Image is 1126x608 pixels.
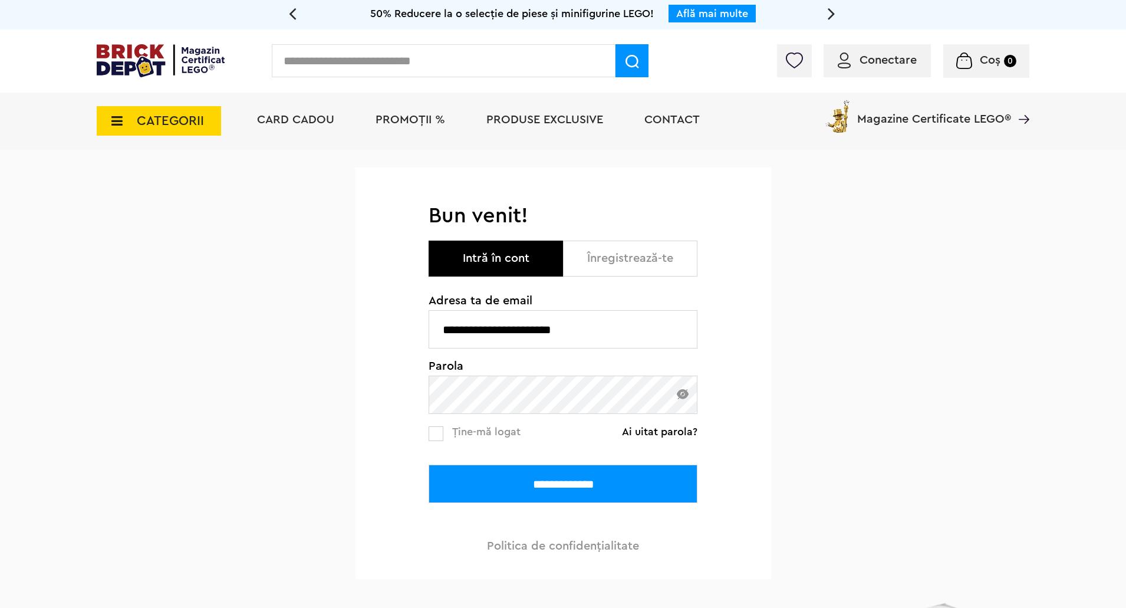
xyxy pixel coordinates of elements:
[1004,55,1016,67] small: 0
[452,426,521,437] span: Ține-mă logat
[487,540,639,552] a: Politica de confidenţialitate
[429,241,563,277] button: Intră în cont
[429,203,697,229] h1: Bun venit!
[838,54,917,66] a: Conectare
[860,54,917,66] span: Conectare
[622,426,697,438] a: Ai uitat parola?
[980,54,1000,66] span: Coș
[429,295,697,307] span: Adresa ta de email
[1011,98,1029,110] a: Magazine Certificate LEGO®
[857,98,1011,125] span: Magazine Certificate LEGO®
[563,241,697,277] button: Înregistrează-te
[376,114,445,126] a: PROMOȚII %
[137,114,204,127] span: CATEGORII
[257,114,334,126] a: Card Cadou
[429,360,697,372] span: Parola
[370,8,654,19] span: 50% Reducere la o selecție de piese și minifigurine LEGO!
[486,114,603,126] a: Produse exclusive
[644,114,700,126] a: Contact
[676,8,748,19] a: Află mai multe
